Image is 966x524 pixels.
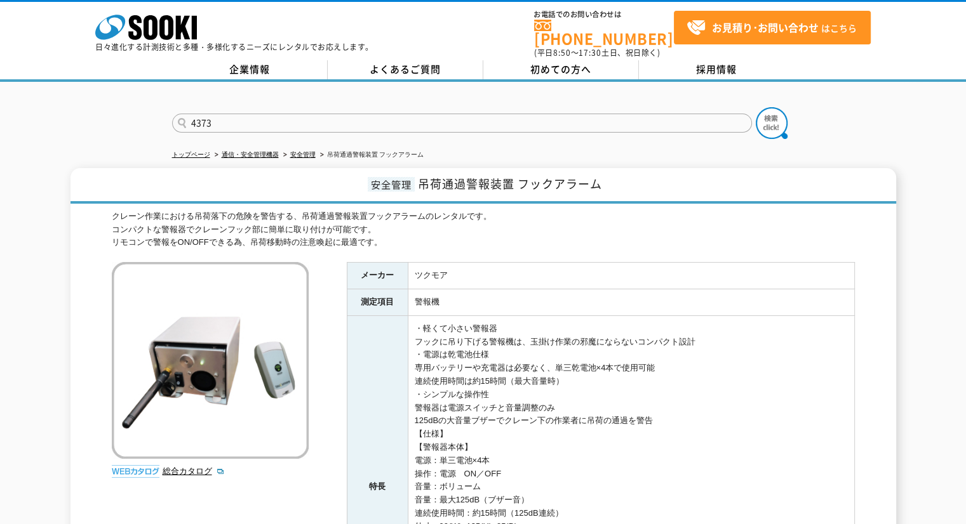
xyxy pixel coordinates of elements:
[534,11,674,18] span: お電話でのお問い合わせは
[368,177,415,192] span: 安全管理
[222,151,279,158] a: 通信・安全管理機器
[530,62,591,76] span: 初めての方へ
[534,47,660,58] span: (平日 ～ 土日、祝日除く)
[172,60,328,79] a: 企業情報
[112,210,855,249] div: クレーン作業における吊荷落下の危険を警告する、吊荷通過警報装置フックアラームのレンタルです。 コンパクトな警報器でクレーンフック部に簡単に取り付けが可能です。 リモコンで警報をON/OFFできる...
[347,289,408,316] th: 測定項目
[172,114,752,133] input: 商品名、型式、NETIS番号を入力してください
[534,20,674,46] a: [PHONE_NUMBER]
[95,43,373,51] p: 日々進化する計測技術と多種・多様化するニーズにレンタルでお応えします。
[553,47,571,58] span: 8:50
[756,107,788,139] img: btn_search.png
[112,465,159,478] img: webカタログ
[408,289,854,316] td: 警報機
[172,151,210,158] a: トップページ
[674,11,871,44] a: お見積り･お問い合わせはこちら
[112,262,309,459] img: 吊荷通過警報装置 フックアラーム
[712,20,819,35] strong: お見積り･お問い合わせ
[687,18,857,37] span: はこちら
[163,466,225,476] a: 総合カタログ
[408,263,854,289] td: ツクモア
[418,175,602,192] span: 吊荷通過警報装置 フックアラーム
[318,148,424,162] li: 吊荷通過警報装置 フックアラーム
[347,263,408,289] th: メーカー
[290,151,316,158] a: 安全管理
[579,47,601,58] span: 17:30
[328,60,483,79] a: よくあるご質問
[483,60,639,79] a: 初めての方へ
[639,60,795,79] a: 採用情報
